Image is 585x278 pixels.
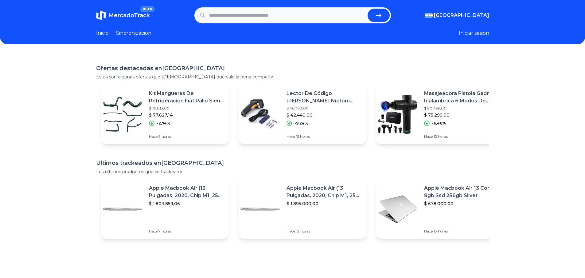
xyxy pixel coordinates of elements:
[149,185,224,199] p: Apple Macbook Air (13 Pulgadas, 2020, Chip M1, 256 Gb De Ssd, 8 Gb De Ram) - Plata
[287,90,361,105] p: Lector De Código [PERSON_NAME] Nictom 8200w Usb Inalámbrico Cba
[376,180,504,239] a: Featured imageApple Macbook Air 13 Core I5 8gb Ssd 256gb Silver$ 678.000,00Hace 13 horas
[424,112,499,118] p: $ 75.299,00
[96,10,106,20] img: MercadoTrack
[287,106,361,111] p: $ 46.760,00
[149,90,224,105] p: Kit Mangueras De Refrigeracion Fiat Palio Siena 1.6 8v 1996/
[101,180,229,239] a: Featured imageApple Macbook Air (13 Pulgadas, 2020, Chip M1, 256 Gb De Ssd, 8 Gb De Ram) - Plata$...
[432,121,446,126] p: -6,46%
[287,201,361,207] p: $ 1.895.000,00
[287,112,361,118] p: $ 42.440,00
[424,106,499,111] p: $ 80.499,00
[424,90,499,105] p: Masajeadora Pistola Gadnic Inalámbrica 6 Modos De Masaje
[96,159,489,167] h1: Ultimos trackeados en [GEOGRAPHIC_DATA]
[294,121,308,126] p: -9,24%
[239,93,282,136] img: Featured image
[425,13,433,18] img: Argentina
[424,201,499,207] p: $ 678.000,00
[239,188,282,231] img: Featured image
[116,30,151,37] a: Sincronizacion
[96,10,150,20] a: MercadoTrackBETA
[287,229,361,234] p: Hace 12 horas
[149,112,224,118] p: $ 77.627,14
[376,188,419,231] img: Featured image
[424,134,499,139] p: Hace 12 horas
[425,12,489,19] button: [GEOGRAPHIC_DATA]
[96,30,109,37] a: Inicio
[101,85,229,144] a: Featured imageKit Mangueras De Refrigeracion Fiat Palio Siena 1.6 8v 1996/$ 79.813,00$ 77.627,14-...
[424,229,499,234] p: Hace 13 horas
[434,12,489,19] span: [GEOGRAPHIC_DATA]
[157,121,170,126] p: -2,74%
[376,85,504,144] a: Featured imageMasajeadora Pistola Gadnic Inalámbrica 6 Modos De Masaje$ 80.499,00$ 75.299,00-6,46...
[239,180,366,239] a: Featured imageApple Macbook Air (13 Pulgadas, 2020, Chip M1, 256 Gb De Ssd, 8 Gb De Ram) - Plata$...
[239,85,366,144] a: Featured imageLector De Código [PERSON_NAME] Nictom 8200w Usb Inalámbrico Cba$ 46.760,00$ 42.440,...
[149,106,224,111] p: $ 79.813,00
[96,169,489,175] p: Los ultimos productos que se trackearon.
[424,185,499,199] p: Apple Macbook Air 13 Core I5 8gb Ssd 256gb Silver
[287,134,361,139] p: Hace 15 horas
[108,12,150,19] span: MercadoTrack
[140,6,154,12] span: BETA
[149,201,224,207] p: $ 1.803.859,06
[287,185,361,199] p: Apple Macbook Air (13 Pulgadas, 2020, Chip M1, 256 Gb De Ssd, 8 Gb De Ram) - Plata
[101,93,144,136] img: Featured image
[101,188,144,231] img: Featured image
[149,134,224,139] p: Hace 9 horas
[459,30,489,37] button: Iniciar sesion
[376,93,419,136] img: Featured image
[96,64,489,73] h1: Ofertas destacadas en [GEOGRAPHIC_DATA]
[149,229,224,234] p: Hace 7 horas
[96,74,489,80] p: Estas son algunas ofertas que [DEMOGRAPHIC_DATA] que vale la pena compartir.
